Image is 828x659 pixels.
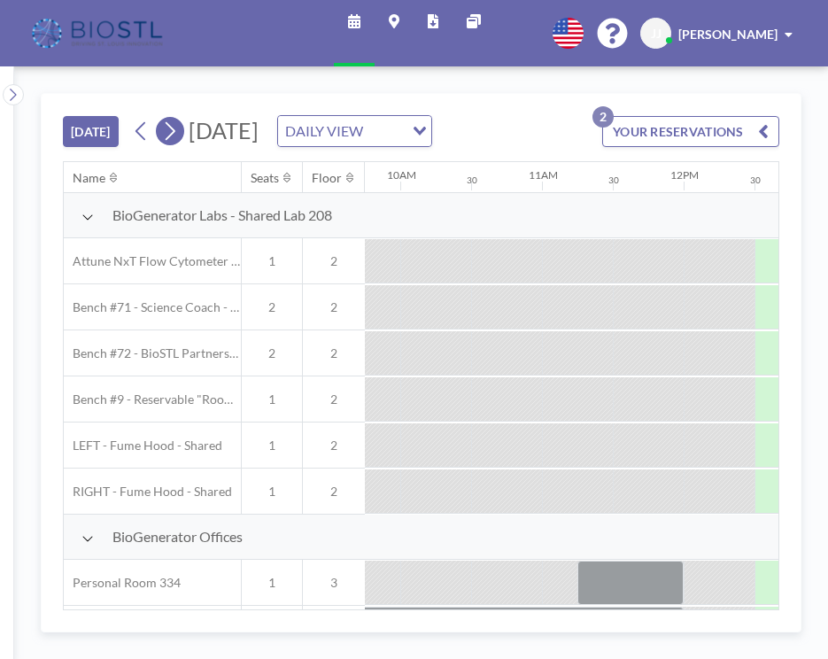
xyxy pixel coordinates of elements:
span: 1 [242,392,302,407]
div: Floor [312,170,342,186]
span: 2 [303,345,365,361]
div: 11AM [529,168,558,182]
img: organization-logo [28,16,169,51]
span: 2 [303,253,365,269]
div: Name [73,170,105,186]
span: Personal Room 334 [64,575,181,591]
span: 1 [242,575,302,591]
span: 1 [242,438,302,454]
div: 30 [750,174,761,186]
span: Bench #9 - Reservable "RoomZilla" Bench [64,392,241,407]
div: 30 [467,174,477,186]
span: Bench #71 - Science Coach - BioSTL Bench [64,299,241,315]
span: BioGenerator Offices [112,528,243,546]
div: 12PM [670,168,699,182]
span: 3 [303,575,365,591]
span: 2 [242,299,302,315]
span: 1 [242,484,302,500]
input: Search for option [368,120,402,143]
div: 10AM [387,168,416,182]
span: DAILY VIEW [282,120,367,143]
span: BioGenerator Labs - Shared Lab 208 [112,206,332,224]
span: 1 [242,253,302,269]
span: JJ [651,26,662,42]
span: RIGHT - Fume Hood - Shared [64,484,232,500]
button: YOUR RESERVATIONS2 [602,116,779,147]
span: 2 [303,392,365,407]
button: [DATE] [63,116,119,147]
span: [PERSON_NAME] [678,27,778,42]
span: 2 [303,299,365,315]
p: 2 [592,106,614,128]
span: [DATE] [189,117,259,143]
span: Bench #72 - BioSTL Partnerships & Apprenticeships Bench [64,345,241,361]
span: 2 [242,345,302,361]
span: 2 [303,438,365,454]
span: Attune NxT Flow Cytometer - Bench #25 [64,253,241,269]
span: LEFT - Fume Hood - Shared [64,438,222,454]
div: Search for option [278,116,431,146]
div: 30 [608,174,619,186]
span: 2 [303,484,365,500]
div: Seats [251,170,279,186]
